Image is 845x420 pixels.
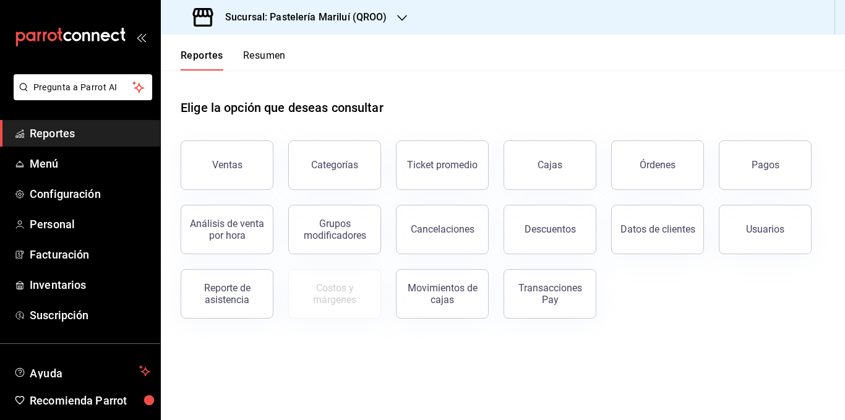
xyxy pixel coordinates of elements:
span: Ayuda [30,364,134,379]
div: Transacciones Pay [512,282,588,306]
button: Reporte de asistencia [181,269,273,319]
div: Cajas [538,159,562,171]
span: Pregunta a Parrot AI [33,81,133,94]
button: Pagos [719,140,812,190]
div: Ventas [212,159,242,171]
button: Transacciones Pay [504,269,596,319]
button: Movimientos de cajas [396,269,489,319]
button: Ventas [181,140,273,190]
button: Ticket promedio [396,140,489,190]
div: Costos y márgenes [296,282,373,306]
button: Descuentos [504,205,596,254]
button: Cajas [504,140,596,190]
span: Inventarios [30,276,150,293]
div: navigation tabs [181,49,286,71]
h3: Sucursal: Pastelería Mariluí (QROO) [215,10,387,25]
button: Resumen [243,49,286,71]
div: Reporte de asistencia [189,282,265,306]
button: open_drawer_menu [136,32,146,42]
span: Recomienda Parrot [30,392,150,409]
h1: Elige la opción que deseas consultar [181,98,384,117]
a: Pregunta a Parrot AI [9,90,152,103]
button: Pregunta a Parrot AI [14,74,152,100]
button: Órdenes [611,140,704,190]
button: Reportes [181,49,223,71]
div: Categorías [311,159,358,171]
button: Usuarios [719,205,812,254]
button: Análisis de venta por hora [181,205,273,254]
span: Facturación [30,246,150,263]
span: Menú [30,155,150,172]
button: Categorías [288,140,381,190]
span: Configuración [30,186,150,202]
div: Análisis de venta por hora [189,218,265,241]
div: Usuarios [746,223,784,235]
span: Reportes [30,125,150,142]
div: Cancelaciones [411,223,474,235]
div: Descuentos [525,223,576,235]
button: Datos de clientes [611,205,704,254]
span: Personal [30,216,150,233]
button: Grupos modificadores [288,205,381,254]
div: Grupos modificadores [296,218,373,241]
button: Contrata inventarios para ver este reporte [288,269,381,319]
div: Ticket promedio [407,159,478,171]
div: Datos de clientes [620,223,695,235]
div: Pagos [752,159,779,171]
button: Cancelaciones [396,205,489,254]
div: Movimientos de cajas [404,282,481,306]
div: Órdenes [640,159,676,171]
span: Suscripción [30,307,150,324]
